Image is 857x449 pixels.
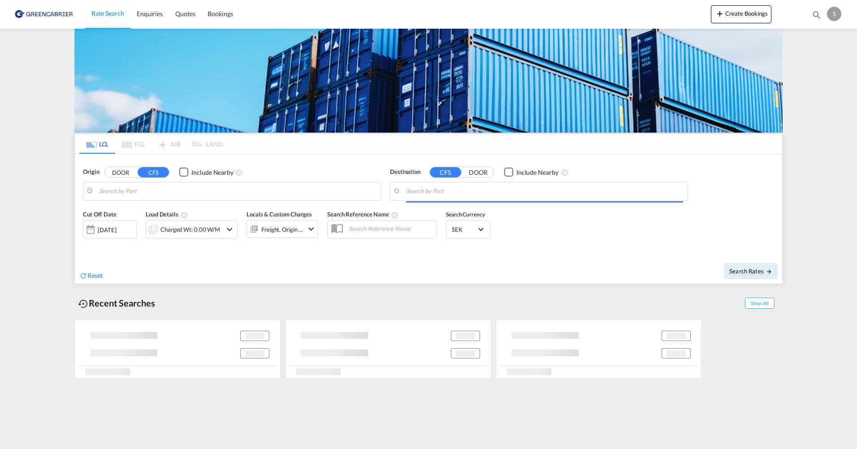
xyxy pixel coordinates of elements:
md-icon: Your search will be saved by the below given name [391,212,398,219]
button: Search Ratesicon-arrow-right [724,263,778,279]
button: DOOR [463,167,494,177]
md-icon: icon-plus 400-fg [714,8,725,19]
button: CFS [430,167,461,177]
div: icon-magnify [812,10,822,23]
input: Search by Port [406,185,683,198]
div: Charged Wt: 0.00 W/Micon-chevron-down [146,220,238,238]
div: [DATE] [83,220,137,239]
md-checkbox: Checkbox No Ink [179,168,234,177]
button: CFS [138,167,169,177]
span: Rate Search [91,9,124,17]
md-icon: Unchecked: Ignores neighbouring ports when fetching rates.Checked : Includes neighbouring ports w... [235,169,242,176]
span: Origin [83,168,99,177]
span: Show All [745,298,775,309]
button: DOOR [105,167,136,177]
div: Recent Searches [74,293,159,313]
div: [DATE] [98,226,116,234]
md-icon: icon-magnify [812,10,822,20]
div: Include Nearby [516,168,558,177]
span: Cut Off Date [83,211,117,218]
md-checkbox: Checkbox No Ink [504,168,558,177]
md-pagination-wrapper: Use the left and right arrow keys to navigate between tabs [79,134,223,154]
div: icon-refreshReset [79,271,103,281]
span: Destination [390,168,420,177]
img: GreenCarrierFCL_LCL.png [74,29,783,133]
span: Search Rates [729,268,772,275]
div: Freight Origin Destinationicon-chevron-down [247,220,318,238]
span: Search Reference Name [327,211,398,218]
md-icon: Unchecked: Ignores neighbouring ports when fetching rates.Checked : Includes neighbouring ports w... [561,169,568,176]
span: Locals & Custom Charges [247,211,312,218]
div: S [827,7,841,21]
md-icon: Chargeable Weight [181,212,188,219]
div: Include Nearby [191,168,234,177]
button: icon-plus 400-fgCreate Bookings [711,5,771,23]
md-tab-item: LCL [79,134,115,154]
span: Enquiries [137,10,163,17]
span: Search Currency [446,211,485,218]
span: Bookings [208,10,233,17]
span: Load Details [146,211,188,218]
md-icon: icon-backup-restore [78,298,89,309]
span: SEK [452,225,477,233]
input: Search Reference Name [344,222,437,235]
span: Quotes [175,10,195,17]
md-icon: icon-chevron-down [224,224,235,235]
md-icon: icon-arrow-right [766,268,772,275]
span: Reset [87,272,103,279]
md-datepicker: Select [83,238,90,250]
img: 609dfd708afe11efa14177256b0082fb.png [13,4,74,24]
div: Freight Origin Destination [261,223,303,236]
input: Search by Port [99,185,376,198]
md-icon: icon-chevron-down [306,224,316,234]
md-select: Select Currency: kr SEKSweden Krona [451,223,486,236]
div: Charged Wt: 0.00 W/M [160,223,220,236]
div: Origin DOOR CFS Checkbox No InkUnchecked: Ignores neighbouring ports when fetching rates.Checked ... [75,154,782,284]
md-icon: icon-refresh [79,272,87,280]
